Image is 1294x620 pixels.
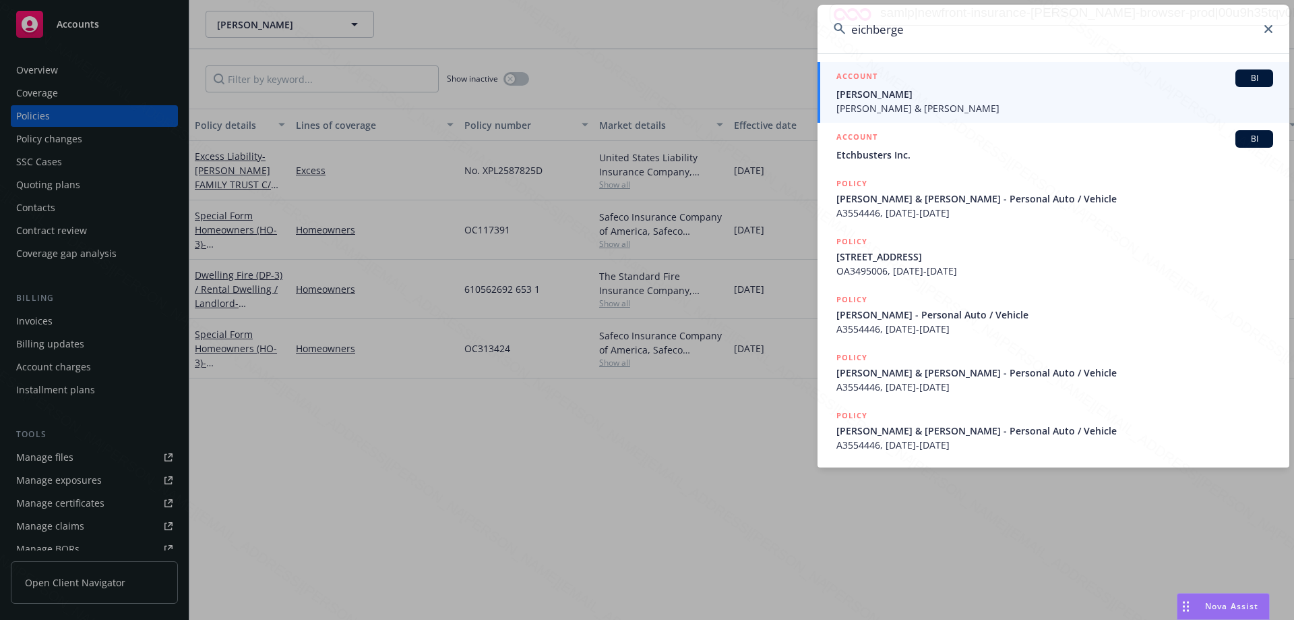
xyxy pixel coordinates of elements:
[818,401,1289,459] a: POLICY[PERSON_NAME] & [PERSON_NAME] - Personal Auto / VehicleA3554446, [DATE]-[DATE]
[836,177,867,190] h5: POLICY
[1177,593,1270,620] button: Nova Assist
[818,123,1289,169] a: ACCOUNTBIEtchbusters Inc.
[836,130,877,146] h5: ACCOUNT
[836,192,1273,206] span: [PERSON_NAME] & [PERSON_NAME] - Personal Auto / Vehicle
[836,264,1273,278] span: OA3495006, [DATE]-[DATE]
[836,409,867,422] h5: POLICY
[836,438,1273,452] span: A3554446, [DATE]-[DATE]
[836,206,1273,220] span: A3554446, [DATE]-[DATE]
[836,380,1273,394] span: A3554446, [DATE]-[DATE]
[836,293,867,306] h5: POLICY
[1241,72,1268,84] span: BI
[818,343,1289,401] a: POLICY[PERSON_NAME] & [PERSON_NAME] - Personal Auto / VehicleA3554446, [DATE]-[DATE]
[818,5,1289,53] input: Search...
[836,250,1273,264] span: [STREET_ADDRESS]
[818,62,1289,123] a: ACCOUNTBI[PERSON_NAME][PERSON_NAME] & [PERSON_NAME]
[836,366,1273,380] span: [PERSON_NAME] & [PERSON_NAME] - Personal Auto / Vehicle
[1241,133,1268,145] span: BI
[836,424,1273,438] span: [PERSON_NAME] & [PERSON_NAME] - Personal Auto / Vehicle
[836,148,1273,162] span: Etchbusters Inc.
[836,87,1273,101] span: [PERSON_NAME]
[836,69,877,86] h5: ACCOUNT
[836,322,1273,336] span: A3554446, [DATE]-[DATE]
[818,285,1289,343] a: POLICY[PERSON_NAME] - Personal Auto / VehicleA3554446, [DATE]-[DATE]
[818,169,1289,227] a: POLICY[PERSON_NAME] & [PERSON_NAME] - Personal Auto / VehicleA3554446, [DATE]-[DATE]
[1177,594,1194,619] div: Drag to move
[836,101,1273,115] span: [PERSON_NAME] & [PERSON_NAME]
[836,235,867,248] h5: POLICY
[836,308,1273,322] span: [PERSON_NAME] - Personal Auto / Vehicle
[818,227,1289,285] a: POLICY[STREET_ADDRESS]OA3495006, [DATE]-[DATE]
[1205,600,1258,612] span: Nova Assist
[836,351,867,364] h5: POLICY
